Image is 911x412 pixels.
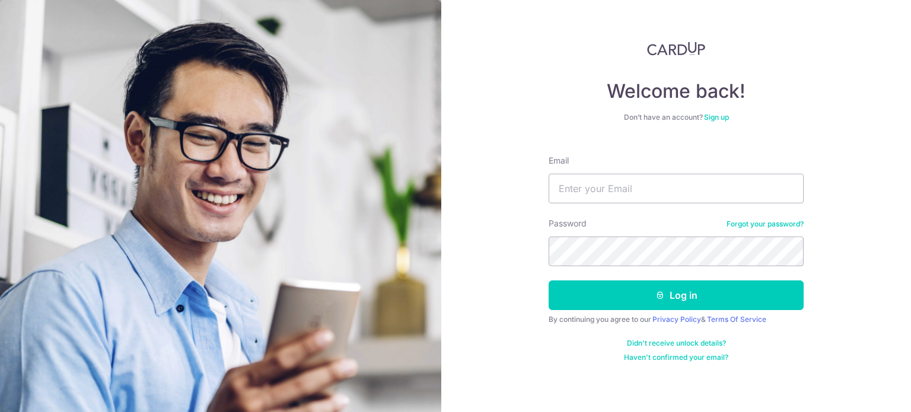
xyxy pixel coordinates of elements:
[549,218,587,229] label: Password
[549,174,804,203] input: Enter your Email
[549,280,804,310] button: Log in
[627,338,726,348] a: Didn't receive unlock details?
[549,79,804,103] h4: Welcome back!
[647,41,705,56] img: CardUp Logo
[707,315,766,324] a: Terms Of Service
[549,155,569,167] label: Email
[727,219,804,229] a: Forgot your password?
[704,113,729,122] a: Sign up
[549,315,804,324] div: By continuing you agree to our &
[549,113,804,122] div: Don’t have an account?
[624,353,728,362] a: Haven't confirmed your email?
[652,315,701,324] a: Privacy Policy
